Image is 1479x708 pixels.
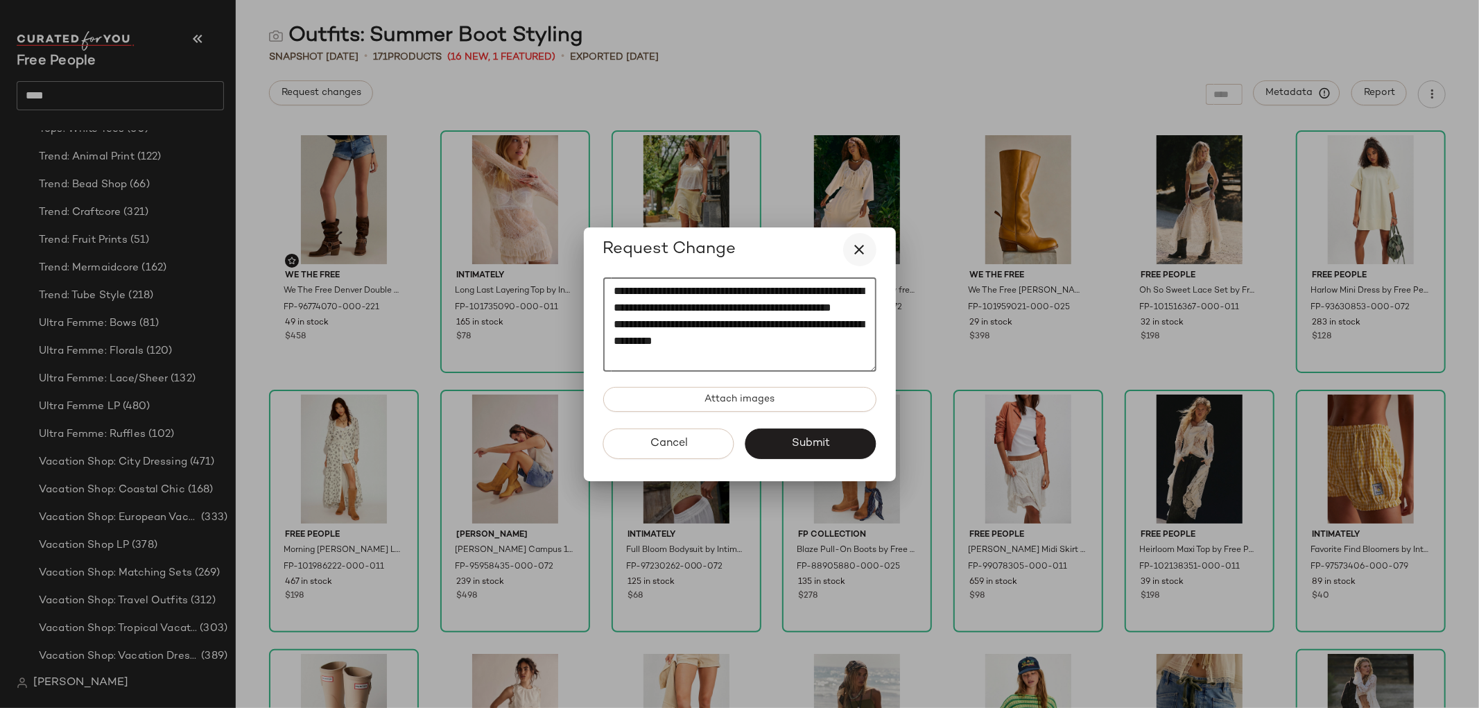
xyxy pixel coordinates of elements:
[603,239,736,261] span: Request Change
[704,394,775,405] span: Attach images
[745,429,876,459] button: Submit
[603,429,734,459] button: Cancel
[791,437,830,450] span: Submit
[603,387,876,412] button: Attach images
[649,437,687,450] span: Cancel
